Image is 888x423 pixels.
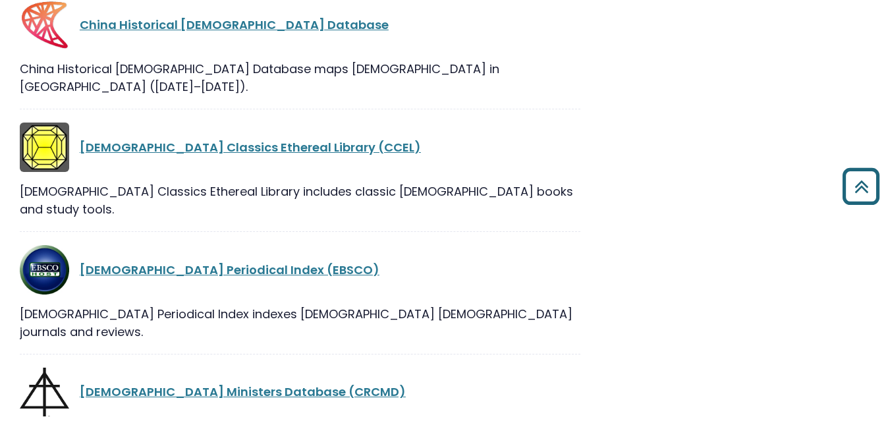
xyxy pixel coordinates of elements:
[80,16,389,33] a: China Historical [DEMOGRAPHIC_DATA] Database
[80,383,406,400] a: [DEMOGRAPHIC_DATA] Ministers Database (CRCMD)
[80,262,379,278] a: [DEMOGRAPHIC_DATA] Periodical Index (EBSCO)
[20,60,580,96] div: China Historical [DEMOGRAPHIC_DATA] Database maps [DEMOGRAPHIC_DATA] in [GEOGRAPHIC_DATA] ([DATE]...
[20,305,580,341] div: [DEMOGRAPHIC_DATA] Periodical Index indexes [DEMOGRAPHIC_DATA] [DEMOGRAPHIC_DATA] journals and re...
[837,174,885,198] a: Back to Top
[80,139,421,155] a: [DEMOGRAPHIC_DATA] Classics Ethereal Library (CCEL)
[20,183,580,218] div: [DEMOGRAPHIC_DATA] Classics Ethereal Library includes classic [DEMOGRAPHIC_DATA] books and study ...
